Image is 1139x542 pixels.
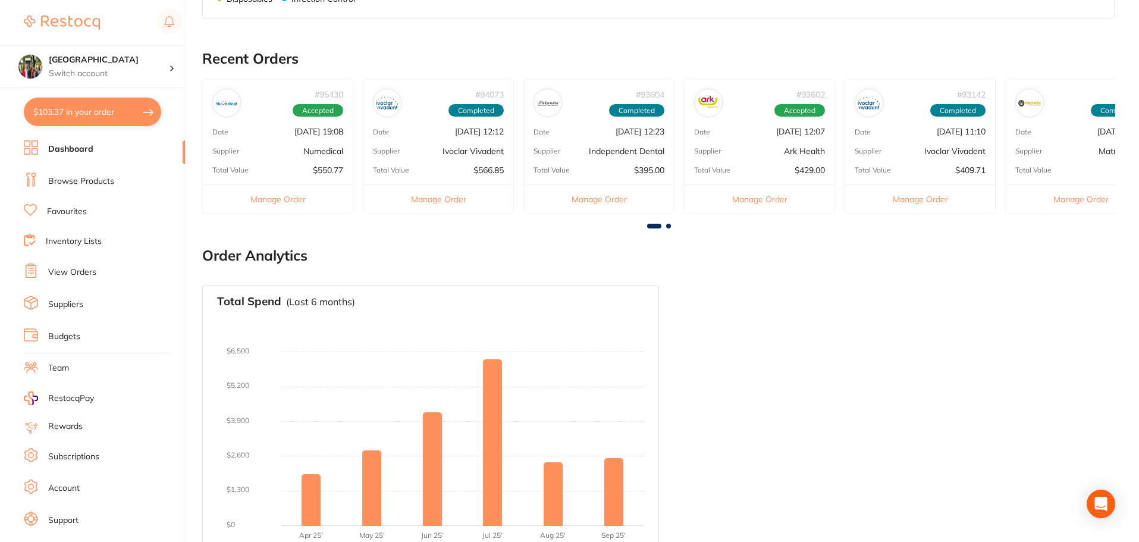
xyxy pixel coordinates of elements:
img: Independent Dental [536,92,559,114]
a: Team [48,362,69,374]
h3: Total Spend [217,295,281,308]
button: $103.37 in your order [24,98,161,126]
a: Subscriptions [48,451,99,463]
p: Independent Dental [589,146,664,156]
p: Total Value [212,166,249,174]
p: Total Value [694,166,730,174]
img: Numedical [215,92,238,114]
span: RestocqPay [48,393,94,405]
img: Ark Health [697,92,720,114]
p: Ivoclar Vivadent [443,146,504,156]
button: Manage Order [524,184,674,214]
p: Supplier [212,147,239,155]
img: RestocqPay [24,391,38,405]
p: $409.71 [955,165,986,175]
span: Completed [448,104,504,117]
span: Accepted [774,104,825,117]
p: $395.00 [634,165,664,175]
p: [DATE] 19:08 [294,127,343,136]
a: Dashboard [48,143,93,155]
p: # 95430 [315,90,343,99]
p: Ark Health [784,146,825,156]
a: Inventory Lists [46,236,102,247]
p: Total Value [373,166,409,174]
button: Manage Order [363,184,513,214]
p: # 93604 [636,90,664,99]
p: Date [694,128,710,136]
p: Ivoclar Vivadent [924,146,986,156]
a: Browse Products [48,176,114,187]
p: $429.00 [795,165,825,175]
p: Supplier [534,147,560,155]
p: $566.85 [473,165,504,175]
p: $550.77 [313,165,343,175]
img: Ivoclar Vivadent [376,92,399,114]
a: Budgets [48,331,80,343]
img: Ivoclar Vivadent [858,92,880,114]
p: Total Value [855,166,891,174]
p: Date [373,128,389,136]
p: Date [212,128,228,136]
p: Supplier [855,147,881,155]
img: Matrixdental [1018,92,1041,114]
p: Switch account [49,68,169,80]
p: (Last 6 months) [286,296,355,307]
a: Suppliers [48,299,83,311]
p: [DATE] 12:23 [616,127,664,136]
a: Support [48,515,79,527]
a: RestocqPay [24,391,94,405]
p: [DATE] 11:10 [937,127,986,136]
span: Completed [930,104,986,117]
p: Total Value [1015,166,1052,174]
p: # 93142 [957,90,986,99]
p: Supplier [1015,147,1042,155]
p: # 94073 [475,90,504,99]
span: Completed [609,104,664,117]
div: Open Intercom Messenger [1087,490,1115,518]
button: Manage Order [845,184,995,214]
p: Supplier [694,147,721,155]
a: View Orders [48,267,96,278]
p: Date [534,128,550,136]
p: Total Value [534,166,570,174]
a: Rewards [48,421,83,433]
h4: Wanneroo Dental Centre [49,54,169,66]
p: Date [1015,128,1031,136]
p: Numedical [303,146,343,156]
p: Supplier [373,147,400,155]
button: Manage Order [203,184,353,214]
p: # 93602 [796,90,825,99]
h2: Recent Orders [202,51,1115,67]
a: Restocq Logo [24,9,100,36]
button: Manage Order [685,184,834,214]
img: Restocq Logo [24,15,100,30]
span: Accepted [293,104,343,117]
p: [DATE] 12:12 [455,127,504,136]
img: Wanneroo Dental Centre [18,55,42,79]
p: Date [855,128,871,136]
a: Favourites [47,206,87,218]
p: [DATE] 12:07 [776,127,825,136]
h2: Order Analytics [202,247,1115,264]
a: Account [48,483,80,494]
